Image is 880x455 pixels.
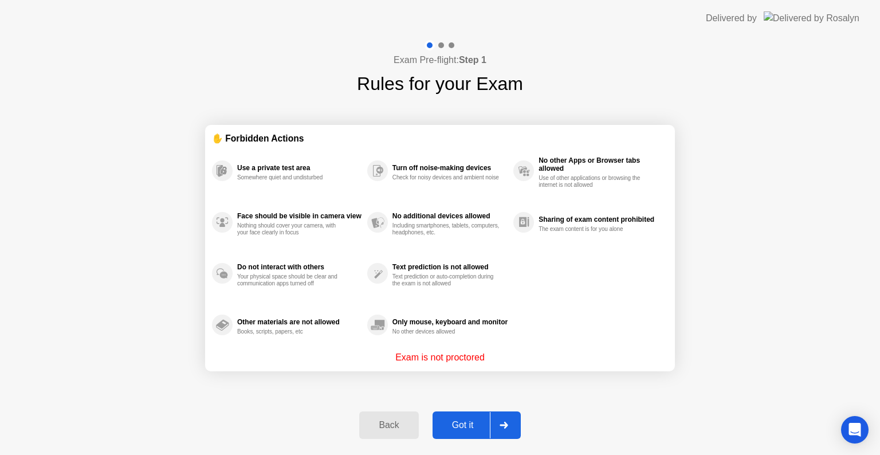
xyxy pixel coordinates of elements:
div: The exam content is for you alone [539,226,647,233]
div: Only mouse, keyboard and monitor [392,318,508,326]
div: Open Intercom Messenger [841,416,869,444]
div: Your physical space should be clear and communication apps turned off [237,273,345,287]
b: Step 1 [459,55,486,65]
img: Delivered by Rosalyn [764,11,859,25]
div: Do not interact with others [237,263,362,271]
div: Nothing should cover your camera, with your face clearly in focus [237,222,345,236]
div: No additional devices allowed [392,212,508,220]
div: Books, scripts, papers, etc [237,328,345,335]
div: Face should be visible in camera view [237,212,362,220]
div: No other devices allowed [392,328,501,335]
div: No other Apps or Browser tabs allowed [539,156,662,172]
h1: Rules for your Exam [357,70,523,97]
div: Text prediction or auto-completion during the exam is not allowed [392,273,501,287]
div: Got it [436,420,490,430]
div: Text prediction is not allowed [392,263,508,271]
button: Back [359,411,418,439]
div: Use of other applications or browsing the internet is not allowed [539,175,647,189]
div: Delivered by [706,11,757,25]
div: Somewhere quiet and undisturbed [237,174,345,181]
div: Other materials are not allowed [237,318,362,326]
div: Turn off noise-making devices [392,164,508,172]
div: Check for noisy devices and ambient noise [392,174,501,181]
p: Exam is not proctored [395,351,485,364]
div: Including smartphones, tablets, computers, headphones, etc. [392,222,501,236]
div: Use a private test area [237,164,362,172]
div: Sharing of exam content prohibited [539,215,662,223]
button: Got it [433,411,521,439]
div: ✋ Forbidden Actions [212,132,668,145]
h4: Exam Pre-flight: [394,53,486,67]
div: Back [363,420,415,430]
